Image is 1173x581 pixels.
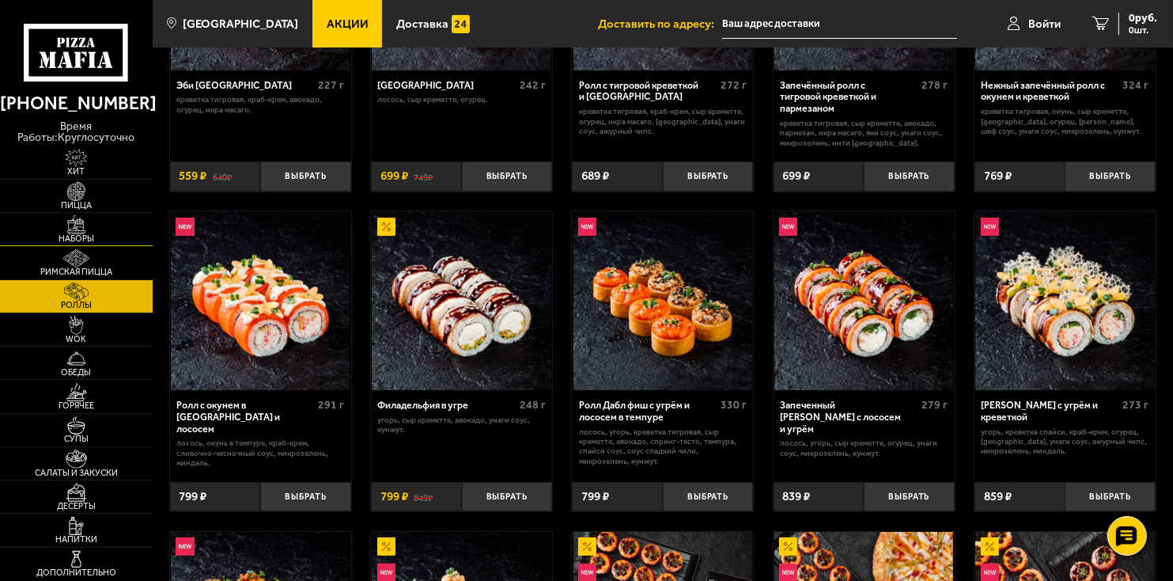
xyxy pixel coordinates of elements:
[520,398,546,412] span: 248 г
[780,119,948,148] p: креветка тигровая, Сыр креметте, авокадо, пармезан, икра масаго, яки соус, унаги соус, микрозелен...
[1123,398,1149,412] span: 273 г
[520,78,546,92] span: 242 г
[579,427,747,466] p: лосось, угорь, креветка тигровая, Сыр креметте, авокадо, спринг-тесто, темпура, спайси соус, соус...
[774,211,955,390] a: НовинкаЗапеченный ролл Гурмэ с лососем и угрём
[663,161,754,192] button: Выбрать
[984,170,1012,182] span: 769 ₽
[579,400,717,423] div: Ролл Дабл фиш с угрём и лососем в темпуре
[462,482,553,512] button: Выбрать
[176,218,194,236] img: Новинка
[722,9,957,39] span: Санкт-Петербург, улица Черняховского, 1/63
[380,170,408,182] span: 699 ₽
[318,78,344,92] span: 227 г
[377,80,515,92] div: [GEOGRAPHIC_DATA]
[1065,161,1156,192] button: Выбрать
[179,170,206,182] span: 559 ₽
[380,491,408,503] span: 799 ₽
[581,491,609,503] span: 799 ₽
[176,537,194,556] img: Новинка
[572,211,753,390] a: НовинкаРолл Дабл фиш с угрём и лососем в темпуре
[452,15,470,33] img: 15daf4d41897b9f0e9f617042186c801.svg
[974,211,1156,390] a: НовинкаРолл Калипсо с угрём и креветкой
[1028,18,1061,30] span: Войти
[981,400,1118,423] div: [PERSON_NAME] с угрём и креветкой
[176,400,314,435] div: Ролл с окунем в [GEOGRAPHIC_DATA] и лососем
[1065,482,1156,512] button: Выбрать
[981,537,999,556] img: Акционный
[864,161,955,192] button: Выбрать
[179,491,206,503] span: 799 ₽
[779,218,797,236] img: Новинка
[377,537,395,556] img: Акционный
[213,170,232,182] s: 640 ₽
[782,170,810,182] span: 699 ₽
[981,107,1148,136] p: креветка тигровая, окунь, Сыр креметте, [GEOGRAPHIC_DATA], огурец, [PERSON_NAME], шеф соус, унаги...
[183,18,298,30] span: [GEOGRAPHIC_DATA]
[579,80,717,104] div: Ролл с тигровой креветкой и [GEOGRAPHIC_DATA]
[780,439,948,458] p: лосось, угорь, Сыр креметте, огурец, унаги соус, микрозелень, кунжут.
[579,107,747,136] p: креветка тигровая, краб-крем, Сыр креметте, огурец, икра масаго, [GEOGRAPHIC_DATA], унаги соус, а...
[377,416,545,435] p: угорь, Сыр креметте, авокадо, унаги соус, кунжут.
[981,80,1118,104] div: Нежный запечённый ролл с окунем и креветкой
[176,80,314,92] div: Эби [GEOGRAPHIC_DATA]
[414,170,433,182] s: 749 ₽
[578,218,596,236] img: Новинка
[372,211,551,390] img: Филадельфия в угре
[171,211,350,390] img: Ролл с окунем в темпуре и лососем
[782,491,810,503] span: 839 ₽
[721,398,747,412] span: 330 г
[774,211,953,390] img: Запеченный ролл Гурмэ с лососем и угрём
[663,482,754,512] button: Выбрать
[396,18,448,30] span: Доставка
[1129,13,1157,24] span: 0 руб.
[921,398,948,412] span: 279 г
[260,482,351,512] button: Выбрать
[780,400,918,435] div: Запеченный [PERSON_NAME] с лососем и угрём
[921,78,948,92] span: 278 г
[462,161,553,192] button: Выбрать
[377,400,515,412] div: Филадельфия в угре
[981,218,999,236] img: Новинка
[864,482,955,512] button: Выбрать
[318,398,344,412] span: 291 г
[581,170,609,182] span: 689 ₽
[722,9,957,39] input: Ваш адрес доставки
[721,78,747,92] span: 272 г
[377,95,545,104] p: лосось, Сыр креметте, огурец.
[779,537,797,556] img: Акционный
[414,491,433,503] s: 849 ₽
[176,95,344,115] p: креветка тигровая, краб-крем, авокадо, огурец, икра масаго.
[260,161,351,192] button: Выбрать
[1129,25,1157,35] span: 0 шт.
[578,537,596,556] img: Акционный
[377,218,395,236] img: Акционный
[780,80,918,115] div: Запечённый ролл с тигровой креветкой и пармезаном
[981,427,1148,457] p: угорь, креветка спайси, краб-крем, огурец, [GEOGRAPHIC_DATA], унаги соус, ажурный чипс, микрозеле...
[176,439,344,468] p: лосось, окунь в темпуре, краб-крем, сливочно-чесночный соус, микрозелень, миндаль.
[975,211,1154,390] img: Ролл Калипсо с угрём и креветкой
[1123,78,1149,92] span: 324 г
[170,211,351,390] a: НовинкаРолл с окунем в темпуре и лососем
[573,211,752,390] img: Ролл Дабл фиш с угрём и лососем в темпуре
[327,18,369,30] span: Акции
[371,211,552,390] a: АкционныйФиладельфия в угре
[984,491,1012,503] span: 859 ₽
[598,18,722,30] span: Доставить по адресу:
